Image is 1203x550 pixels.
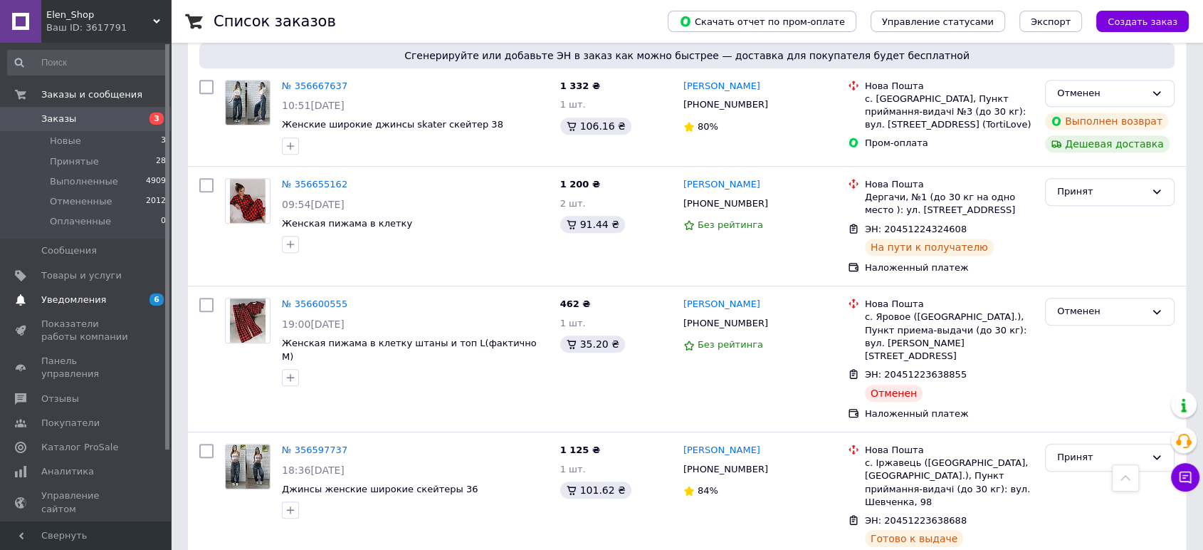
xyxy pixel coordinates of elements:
[1031,16,1071,27] span: Экспорт
[865,444,1034,457] div: Нова Пошта
[865,137,1034,150] div: Пром-оплата
[7,50,167,76] input: Поиск
[865,515,967,526] span: ЭН: 20451223638688
[161,215,166,228] span: 0
[1045,135,1170,152] div: Дешевая доставка
[560,445,600,455] span: 1 125 ₴
[230,179,266,223] img: Фото товару
[41,393,79,405] span: Отзывы
[865,93,1034,132] div: с. [GEOGRAPHIC_DATA], Пункт приймання-видачі №3 (до 30 кг): вул. [STREET_ADDRESS] (TortiLove)
[1096,11,1189,32] button: Создать заказ
[865,530,963,547] div: Готово к выдаче
[1057,86,1145,101] div: Отменен
[560,482,631,499] div: 101.62 ₴
[560,81,600,91] span: 1 332 ₴
[282,318,345,330] span: 19:00[DATE]
[865,298,1034,311] div: Нова Пошта
[683,444,760,457] a: [PERSON_NAME]
[41,355,132,380] span: Панель управления
[282,81,347,91] a: № 356667637
[865,224,967,234] span: ЭН: 20451224324608
[560,118,631,135] div: 106.16 ₴
[282,299,347,309] a: № 356600555
[41,269,122,282] span: Товары и услуги
[41,244,97,257] span: Сообщения
[1045,113,1168,130] div: Выполнен возврат
[161,135,166,147] span: 3
[865,408,1034,420] div: Наложенный платеж
[681,460,771,479] div: [PHONE_NUMBER]
[865,369,967,380] span: ЭН: 20451223638855
[865,261,1034,274] div: Наложенный платеж
[225,298,270,343] a: Фото товару
[1057,450,1145,465] div: Принят
[41,417,100,430] span: Покупатели
[560,198,586,209] span: 2 шт.
[683,298,760,311] a: [PERSON_NAME]
[1171,463,1199,492] button: Чат с покупателем
[1082,16,1189,26] a: Создать заказ
[41,113,76,125] span: Заказы
[865,239,994,256] div: На пути к получателю
[282,484,478,494] a: Джинсы женские широкие скейтеры 36
[1057,185,1145,199] div: Принят
[282,100,345,111] span: 10:51[DATE]
[50,135,81,147] span: Новые
[681,95,771,114] div: [PHONE_NUMBER]
[50,215,111,228] span: Оплаченные
[50,175,118,188] span: Выполненные
[41,489,132,515] span: Управление сайтом
[282,445,347,455] a: № 356597737
[560,99,586,110] span: 1 шт.
[46,9,153,21] span: Elen_Shop
[41,294,106,306] span: Уведомления
[560,216,625,233] div: 91.44 ₴
[282,338,537,362] a: Женская пижама в клетку штаны и топ L(фактично M)
[698,485,718,496] span: 84%
[865,385,923,402] div: Отменен
[226,445,270,489] img: Фото товару
[865,178,1034,191] div: Нова Пошта
[871,11,1005,32] button: Управление статусами
[865,191,1034,217] div: Дергачи, №1 (до 30 кг на одно место ): ул. [STREET_ADDRESS]
[698,339,763,350] span: Без рейтинга
[282,465,345,476] span: 18:36[DATE]
[865,311,1034,363] div: с. Яровое ([GEOGRAPHIC_DATA].), Пункт приема-выдачи (до 30 кг): вул. [PERSON_NAME][STREET_ADDRESS]
[225,178,270,224] a: Фото товару
[560,179,600,190] span: 1 200 ₴
[1057,304,1145,319] div: Отменен
[560,464,586,474] span: 1 шт.
[156,155,166,168] span: 28
[679,15,845,28] span: Скачать отчет по пром-оплате
[214,13,336,30] h1: Список заказов
[668,11,856,32] button: Скачать отчет по пром-оплате
[149,113,164,125] span: 3
[560,299,591,309] span: 462 ₴
[865,457,1034,509] div: с. Іржавець ([GEOGRAPHIC_DATA], [GEOGRAPHIC_DATA].), Пункт приймання-видачі (до 30 кг): вул. Шевч...
[205,48,1169,63] span: Сгенерируйте или добавьте ЭН в заказ как можно быстрее — доставка для покупателя будет бесплатной
[865,80,1034,93] div: Нова Пошта
[46,21,171,34] div: Ваш ID: 3617791
[282,218,412,229] a: Женская пижама в клетку
[282,199,345,210] span: 09:54[DATE]
[882,16,994,27] span: Управление статусами
[683,80,760,93] a: [PERSON_NAME]
[50,155,99,168] span: Принятые
[41,465,94,478] span: Аналитика
[698,219,763,230] span: Без рейтинга
[560,336,625,353] div: 35.20 ₴
[282,179,347,190] a: № 356655162
[149,294,164,306] span: 6
[146,195,166,208] span: 2012
[50,195,112,208] span: Отмененные
[282,119,503,130] span: Женские широкие джинсы skater скейтер 38
[146,175,166,188] span: 4909
[681,314,771,333] div: [PHONE_NUMBER]
[41,88,142,101] span: Заказы и сообщения
[1108,16,1177,27] span: Создать заказ
[698,121,718,132] span: 80%
[681,194,771,213] div: [PHONE_NUMBER]
[225,80,270,125] a: Фото товару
